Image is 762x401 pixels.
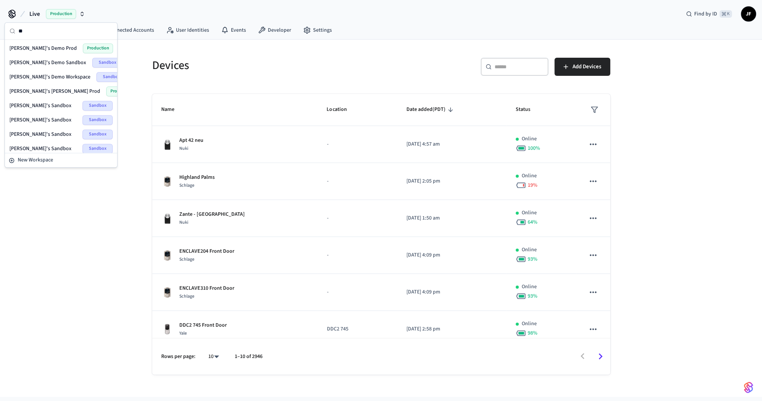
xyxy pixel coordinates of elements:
[161,104,184,115] span: Name
[516,104,540,115] span: Status
[528,329,538,337] span: 98 %
[528,144,540,152] span: 100 %
[528,255,538,263] span: 93 %
[406,288,498,296] p: [DATE] 4:09 pm
[161,323,173,335] img: Yale Assure Touchscreen Wifi Smart Lock, Satin Nickel, Front
[9,131,72,138] span: [PERSON_NAME]'s Sandbox
[680,7,738,21] div: Find by ID⌘ K
[744,381,753,393] img: SeamLogoGradient.69752ec5.svg
[106,86,136,96] span: Production
[46,9,76,19] span: Production
[9,145,72,152] span: [PERSON_NAME]'s Sandbox
[161,138,173,151] img: Nuki Smart Lock 3.0 Pro Black, Front
[528,181,538,189] span: 19 %
[161,286,173,298] img: Schlage Sense Smart Deadbolt with Camelot Trim, Front
[179,137,203,144] p: Apt 42 neu
[179,293,194,300] span: Schlage
[179,256,194,263] span: Schlage
[179,321,227,329] p: DDC2 745 Front Door
[6,154,116,166] button: New Workspace
[522,283,537,291] p: Online
[161,175,173,187] img: Schlage Sense Smart Deadbolt with Camelot Trim, Front
[179,174,215,181] p: Highland Palms
[9,116,72,124] span: [PERSON_NAME]'s Sandbox
[554,58,610,76] button: Add Devices
[82,144,113,154] span: Sandbox
[522,246,537,254] p: Online
[83,43,113,53] span: Production
[29,9,40,18] span: Live
[179,219,188,226] span: Nuki
[522,320,537,328] p: Online
[591,347,609,365] button: Go to next page
[179,247,234,255] p: ENCLAVE204 Front Door
[92,23,160,37] a: Connected Accounts
[406,140,498,148] p: [DATE] 4:57 am
[327,325,388,333] p: DDC2 745
[235,353,263,361] p: 1–10 of 2946
[9,88,100,95] span: [PERSON_NAME]'s [PERSON_NAME] Prod
[327,104,356,115] span: Location
[327,140,388,148] p: -
[92,58,122,68] span: Sandbox
[522,135,537,143] p: Online
[528,218,538,226] span: 64 %
[161,353,195,361] p: Rows per page:
[82,129,113,139] span: Sandbox
[297,23,338,37] a: Settings
[252,23,297,37] a: Developer
[82,101,113,111] span: Sandbox
[741,6,756,22] button: JF
[327,214,388,222] p: -
[406,251,498,259] p: [DATE] 4:09 pm
[528,292,538,300] span: 93 %
[719,10,732,18] span: ⌘ K
[9,59,86,66] span: [PERSON_NAME]'s Demo Sandbox
[161,249,173,261] img: Schlage Sense Smart Deadbolt with Camelot Trim, Front
[406,104,455,115] span: Date added(PDT)
[522,209,537,217] p: Online
[9,73,90,81] span: [PERSON_NAME]'s Demo Workspace
[18,156,53,164] span: New Workspace
[5,40,117,153] div: Suggestions
[327,251,388,259] p: -
[406,214,498,222] p: [DATE] 1:50 am
[152,58,377,73] h5: Devices
[179,182,194,189] span: Schlage
[179,145,188,152] span: Nuki
[522,172,537,180] p: Online
[160,23,215,37] a: User Identities
[179,210,245,218] p: Zante - [GEOGRAPHIC_DATA]
[96,72,127,82] span: Sandbox
[179,330,187,336] span: Yale
[694,10,717,18] span: Find by ID
[406,177,498,185] p: [DATE] 2:05 pm
[327,177,388,185] p: -
[215,23,252,37] a: Events
[742,7,755,21] span: JF
[82,115,113,125] span: Sandbox
[406,325,498,333] p: [DATE] 2:58 pm
[573,62,601,72] span: Add Devices
[9,45,77,52] span: [PERSON_NAME]'s Demo Prod
[327,288,388,296] p: -
[179,284,234,292] p: ENCLAVE310 Front Door
[205,351,223,362] div: 10
[161,212,173,224] img: Nuki Smart Lock 3.0 Pro Black, Front
[9,102,72,109] span: [PERSON_NAME]'s Sandbox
